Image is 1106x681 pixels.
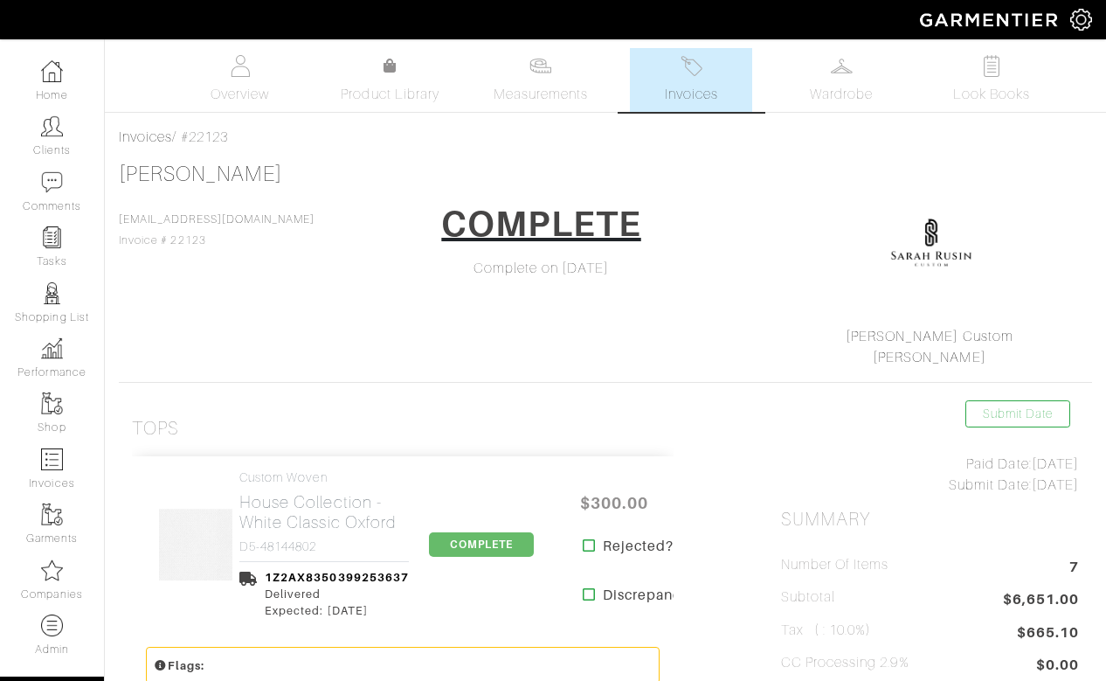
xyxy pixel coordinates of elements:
[930,48,1053,112] a: Look Books
[429,536,534,552] a: COMPLETE
[441,203,640,245] h1: COMPLETE
[392,258,690,279] div: Complete on [DATE]
[781,655,909,671] h5: CC Processing 2.9%
[265,602,409,619] div: Expected: [DATE]
[781,589,835,606] h5: Subtotal
[873,350,986,365] a: [PERSON_NAME]
[70,508,321,581] img: GCweHYYkTgAbTfZanCoB26jW.jpg
[780,48,902,112] a: Wardrobe
[154,659,204,672] small: Flags:
[229,55,251,77] img: basicinfo-40fd8af6dae0f16599ec9e87c0ef1c0a1fdea2edbe929e3d69a839185d80c458.svg
[239,492,409,532] h2: House Collection - White Classic Oxford
[603,585,697,606] strong: Discrepancy?
[41,448,63,470] img: orders-icon-0abe47150d42831381b5fb84f609e132dff9fe21cb692f30cb5eec754e2cba89.png
[329,56,452,105] a: Product Library
[1017,622,1079,643] span: $665.10
[888,204,975,291] img: XDNpi1N1QBxiJPNGxGNwLWkx.png
[41,337,63,359] img: graph-8b7af3c665d003b59727f371ae50e7771705bf0c487971e6e97d053d13c5068d.png
[831,55,853,77] img: wardrobe-487a4870c1b7c33e795ec22d11cfc2ed9d08956e64fb3008fe2437562e282088.svg
[966,456,1032,472] span: Paid Date:
[179,48,301,112] a: Overview
[665,84,718,105] span: Invoices
[119,163,282,185] a: [PERSON_NAME]
[953,84,1031,105] span: Look Books
[911,4,1070,35] img: garmentier-logo-header-white-b43fb05a5012e4ada735d5af1a66efaba907eab6374d6393d1fbf88cb4ef424d.png
[265,586,409,602] div: Delivered
[430,197,652,258] a: COMPLETE
[603,536,674,557] strong: Rejected?
[41,615,63,636] img: custom-products-icon-6973edde1b6c6774590e2ad28d3d057f2f42decad08aa0e48061009ba2575b3a.png
[41,226,63,248] img: reminder-icon-8004d30b9f0a5d33ae49ab947aed9ed385cf756f9e5892f1edd6e32f2345188e.png
[132,418,179,440] h3: Tops
[781,622,872,639] h5: Tax ( : 10.0%)
[41,559,63,581] img: companies-icon-14a0f246c7e91f24465de634b560f0151b0cc5c9ce11af5fac52e6d7d6371812.png
[949,477,1032,493] span: Submit Date:
[1036,655,1079,678] span: $0.00
[681,55,702,77] img: orders-27d20c2124de7fd6de4e0e44c1d41de31381a507db9b33961299e4e07d508b8c.svg
[239,470,409,554] a: Custom Woven House Collection - White Classic Oxford D5-48144802
[41,282,63,304] img: stylists-icon-eb353228a002819b7ec25b43dbf5f0378dd9e0616d9560372ff212230b889e62.png
[781,509,1079,531] h2: Summary
[781,454,1079,496] div: [DATE] [DATE]
[41,60,63,82] img: dashboard-icon-dbcd8f5a0b271acd01030246c82b418ddd0df26cd7fceb0bd07c9910d44c42f6.png
[41,115,63,137] img: clients-icon-6bae9207a08558b7cb47a8932f037763ab4055f8c8b6bfacd5dc20c3e0201464.png
[781,557,889,573] h5: Number of Items
[1003,589,1079,613] span: $6,651.00
[119,129,172,145] a: Invoices
[119,127,1092,148] div: / #22123
[1069,557,1079,580] span: 7
[265,571,409,584] a: 1Z2AX8350399253637
[239,470,409,485] h4: Custom Woven
[630,48,752,112] a: Invoices
[846,329,1013,344] a: [PERSON_NAME] Custom
[1070,9,1092,31] img: gear-icon-white-bd11855cb880d31180b6d7d6211b90ccbf57a29d726f0c71d8c61bd08dd39cc2.png
[529,55,551,77] img: measurements-466bbee1fd09ba9460f595b01e5d73f9e2bff037440d3c8f018324cb6cdf7a4a.svg
[41,393,63,414] img: garments-icon-b7da505a4dc4fd61783c78ac3ca0ef83fa9d6f193b1c9dc38574b1d14d53ca28.png
[480,48,603,112] a: Measurements
[810,84,873,105] span: Wardrobe
[429,532,534,557] span: COMPLETE
[119,213,315,247] span: Invoice # 22123
[211,84,269,105] span: Overview
[239,539,409,554] h4: D5-48144802
[965,400,1070,427] a: Submit Date
[341,84,439,105] span: Product Library
[119,213,315,226] a: [EMAIL_ADDRESS][DOMAIN_NAME]
[494,84,589,105] span: Measurements
[41,171,63,193] img: comment-icon-a0a6a9ef722e966f86d9cbdc48e553b5cf19dbc54f86b18d962a5391bc8f6eb6.png
[981,55,1003,77] img: todo-9ac3debb85659649dc8f770b8b6100bb5dab4b48dedcbae339e5042a72dfd3cc.svg
[562,484,667,522] span: $300.00
[41,504,63,525] img: garments-icon-b7da505a4dc4fd61783c78ac3ca0ef83fa9d6f193b1c9dc38574b1d14d53ca28.png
